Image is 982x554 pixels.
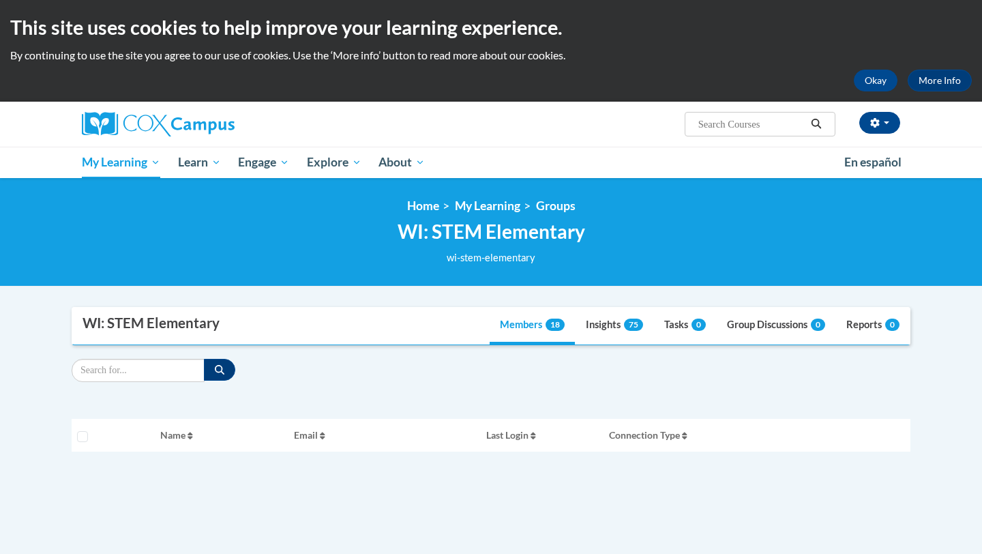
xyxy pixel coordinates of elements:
[82,112,235,136] img: Cox Campus
[885,319,899,331] span: 0
[169,147,230,178] a: Learn
[82,154,160,171] span: My Learning
[204,359,235,381] button: Search
[178,154,221,171] span: Learn
[844,155,902,169] span: En español
[836,308,910,345] a: Reports0
[160,424,283,446] button: Name
[238,154,289,171] span: Engage
[229,147,298,178] a: Engage
[546,319,565,331] span: 18
[77,431,88,442] input: Select all users
[486,429,529,441] span: Last Login
[398,220,585,244] h2: WI: STEM Elementary
[294,429,318,441] span: Email
[407,199,439,213] a: Home
[160,429,185,441] span: Name
[806,116,827,132] button: Search
[298,147,370,178] a: Explore
[835,148,910,177] a: En español
[859,112,900,134] button: Account Settings
[609,424,872,446] button: Connection Type
[378,154,425,171] span: About
[536,199,576,213] a: Groups
[73,147,169,178] a: My Learning
[576,308,653,345] a: Insights75
[294,424,413,446] button: Email
[83,315,220,332] div: WI: STEM Elementary
[370,147,434,178] a: About
[307,154,361,171] span: Explore
[10,14,972,41] h2: This site uses cookies to help improve your learning experience.
[908,70,972,91] a: More Info
[10,48,972,63] p: By continuing to use the site you agree to our use of cookies. Use the ‘More info’ button to read...
[717,308,835,345] a: Group Discussions0
[609,429,680,441] span: Connection Type
[654,308,716,345] a: Tasks0
[455,199,520,213] a: My Learning
[72,359,205,382] input: Search
[490,308,575,345] a: Members18
[624,319,643,331] span: 75
[854,70,897,91] button: Okay
[811,319,825,331] span: 0
[691,319,706,331] span: 0
[697,116,806,132] input: Search Courses
[423,424,598,446] button: Last Login
[398,250,585,265] div: wi-stem-elementary
[61,147,921,178] div: Main menu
